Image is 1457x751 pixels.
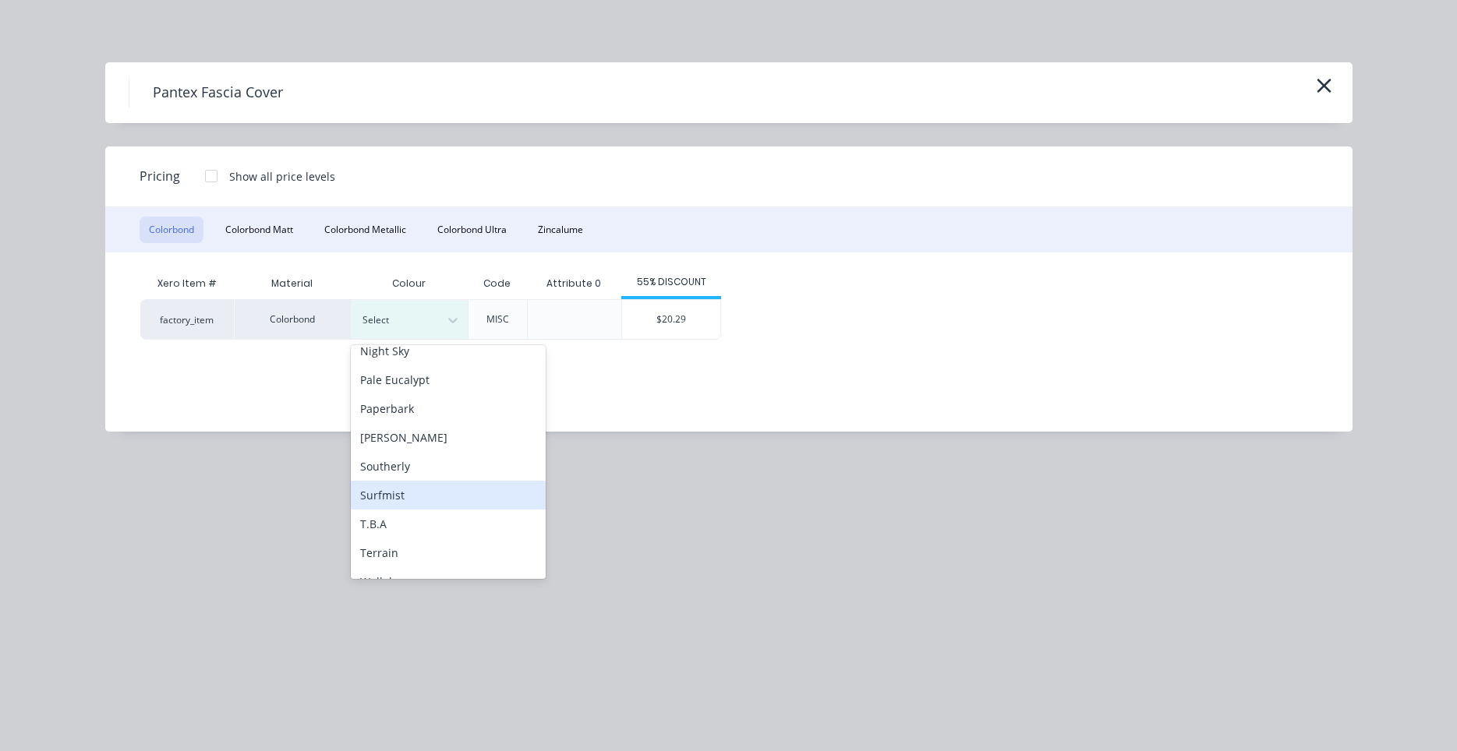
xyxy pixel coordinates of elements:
div: Pale Eucalypt [351,365,546,394]
div: Attribute 0 [534,264,614,303]
div: T.B.A [351,509,546,538]
div: Code [471,264,523,303]
button: Colorbond [140,217,203,243]
div: Surfmist [351,481,546,509]
button: Colorbond Matt [216,217,302,243]
button: Zincalume [529,217,592,243]
div: Paperbark [351,394,546,423]
div: Colorbond [234,299,351,340]
span: Pricing [140,167,180,185]
div: Colour [351,268,468,299]
button: Colorbond Metallic [315,217,416,243]
div: Terrain [351,538,546,567]
div: factory_item [140,299,234,340]
div: Xero Item # [140,268,234,299]
div: [PERSON_NAME] [351,423,546,452]
div: Southerly [351,452,546,481]
div: Wallaby [351,567,546,596]
div: $20.29 [622,300,720,339]
div: Material [234,268,351,299]
div: MISC [486,312,509,326]
div: Night Sky [351,337,546,365]
button: Colorbond Ultra [428,217,516,243]
div: 55% DISCOUNT [621,275,721,289]
div: Show all price levels [229,168,335,185]
h4: Pantex Fascia Cover [129,78,306,108]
